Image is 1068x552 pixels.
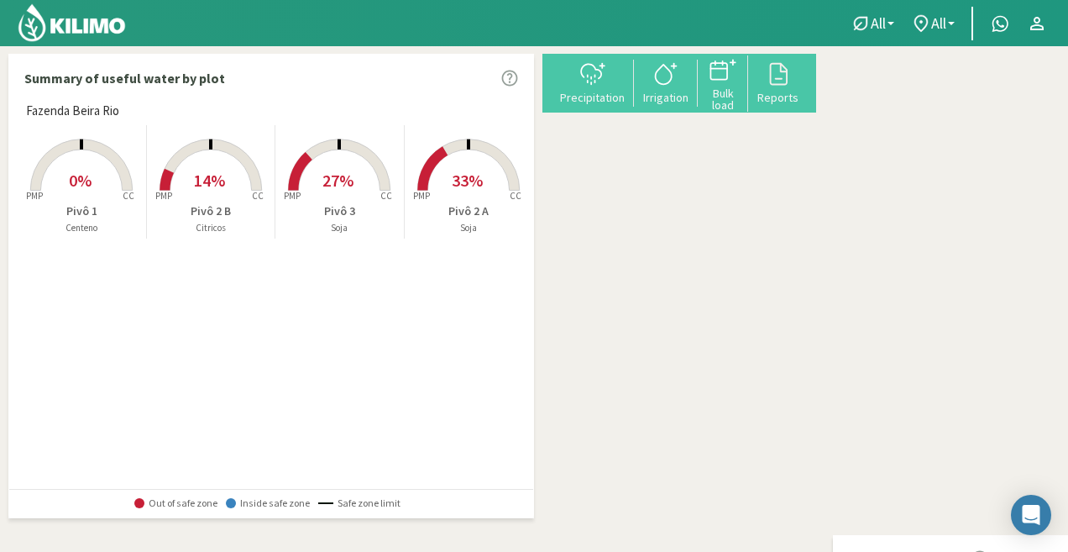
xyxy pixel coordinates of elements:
[405,221,534,235] p: Soja
[551,60,634,104] button: Precipitation
[318,497,400,509] span: Safe zone limit
[703,87,743,111] div: Bulk load
[871,14,886,32] span: All
[510,190,522,202] tspan: CC
[413,190,430,202] tspan: PMP
[556,92,629,103] div: Precipitation
[639,92,693,103] div: Irrigation
[284,190,301,202] tspan: PMP
[252,190,264,202] tspan: CC
[18,202,146,220] p: Pivô 1
[147,221,275,235] p: Citricos
[634,60,698,104] button: Irrigation
[275,202,404,220] p: Pivô 3
[931,14,946,32] span: All
[26,102,119,121] span: Fazenda Beira Rio
[155,190,172,202] tspan: PMP
[17,3,127,43] img: Kilimo
[24,68,225,88] p: Summary of useful water by plot
[69,170,92,191] span: 0%
[226,497,310,509] span: Inside safe zone
[194,170,225,191] span: 14%
[322,170,353,191] span: 27%
[26,190,43,202] tspan: PMP
[275,221,404,235] p: Soja
[123,190,135,202] tspan: CC
[147,202,275,220] p: Pivô 2 B
[18,221,146,235] p: Centeno
[452,170,483,191] span: 33%
[698,55,748,112] button: Bulk load
[1011,495,1051,535] div: Open Intercom Messenger
[134,497,217,509] span: Out of safe zone
[748,60,808,104] button: Reports
[381,190,393,202] tspan: CC
[405,202,534,220] p: Pivô 2 A
[753,92,803,103] div: Reports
